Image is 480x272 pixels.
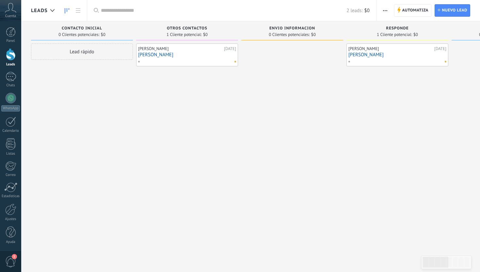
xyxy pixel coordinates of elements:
a: [PERSON_NAME] [138,52,236,58]
span: Automatiza [402,5,428,16]
span: No hay nada asignado [445,61,446,62]
div: Contacto inicial [34,26,130,32]
div: [DATE] [224,46,236,51]
span: 1 Cliente potencial: [377,33,412,37]
div: [PERSON_NAME] [348,46,433,51]
span: No hay nada asignado [234,61,236,62]
a: Automatiza [394,4,431,17]
div: Calendario [1,129,20,133]
span: Leads [31,8,48,14]
div: otros contactos [139,26,235,32]
span: 0 Clientes potenciales: [58,33,99,37]
span: 1 Cliente potencial: [167,33,202,37]
div: WhatsApp [1,105,20,111]
span: $0 [311,33,316,37]
span: 0 Clientes potenciales: [269,33,310,37]
a: [PERSON_NAME] [348,52,446,58]
div: Estadísticas [1,194,20,198]
span: responde [386,26,408,31]
span: Contacto inicial [62,26,102,31]
span: Cuenta [5,14,16,18]
span: $0 [203,33,208,37]
div: Chats [1,83,20,88]
div: Ayuda [1,240,20,244]
div: responde [350,26,445,32]
span: $0 [101,33,105,37]
div: [DATE] [434,46,446,51]
span: envio informacion [269,26,315,31]
div: Leads [1,62,20,67]
span: otros contactos [167,26,207,31]
span: $0 [413,33,418,37]
div: Panel [1,39,20,43]
span: Nuevo lead [442,5,467,16]
div: Listas [1,152,20,156]
div: Correo [1,173,20,177]
div: [PERSON_NAME] [138,46,222,51]
span: 2 leads: [346,8,362,14]
span: $0 [364,8,370,14]
div: Lead rápido [31,43,133,60]
div: Ajustes [1,217,20,221]
span: 1 [12,254,17,259]
a: Nuevo lead [435,4,470,17]
div: envio informacion [245,26,340,32]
